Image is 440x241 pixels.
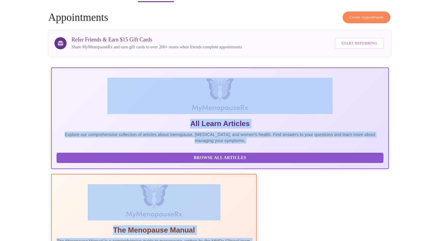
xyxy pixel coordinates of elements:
p: Share MyMenopauseRx and earn gift cards to over 200+ stores when friends complete appointments [71,44,242,50]
button: Create Appointment [343,11,390,23]
img: Menopause Manual [88,184,220,220]
h5: All Learn Articles [57,119,383,129]
button: Start Referring [335,38,384,49]
span: Browse All Articles [63,154,377,162]
a: Browse All Articles [57,155,385,160]
span: Start Referring [341,40,377,47]
button: Browse All Articles [57,153,383,163]
a: Start Referring [333,35,385,52]
h4: Appointments [48,11,392,24]
img: MyMenopauseRx Logo [107,78,333,114]
span: Create Appointment [350,14,383,21]
h3: Refer Friends & Earn $15 Gift Cards [71,37,242,43]
p: Explore our comprehensive collection of articles about menopause, [MEDICAL_DATA], and women's hea... [57,132,383,144]
h5: The Menopause Manual [57,225,251,235]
